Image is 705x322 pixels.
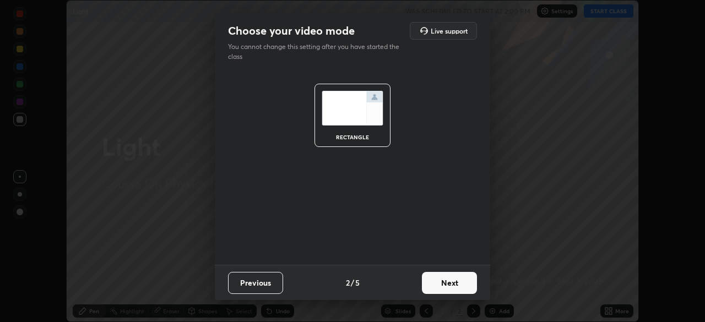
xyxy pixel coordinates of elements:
[346,277,350,288] h4: 2
[330,134,375,140] div: rectangle
[322,91,383,125] img: normalScreenIcon.ae25ed63.svg
[228,24,355,38] h2: Choose your video mode
[351,277,354,288] h4: /
[355,277,360,288] h4: 5
[228,272,283,294] button: Previous
[431,28,468,34] h5: Live support
[422,272,477,294] button: Next
[228,42,406,62] p: You cannot change this setting after you have started the class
